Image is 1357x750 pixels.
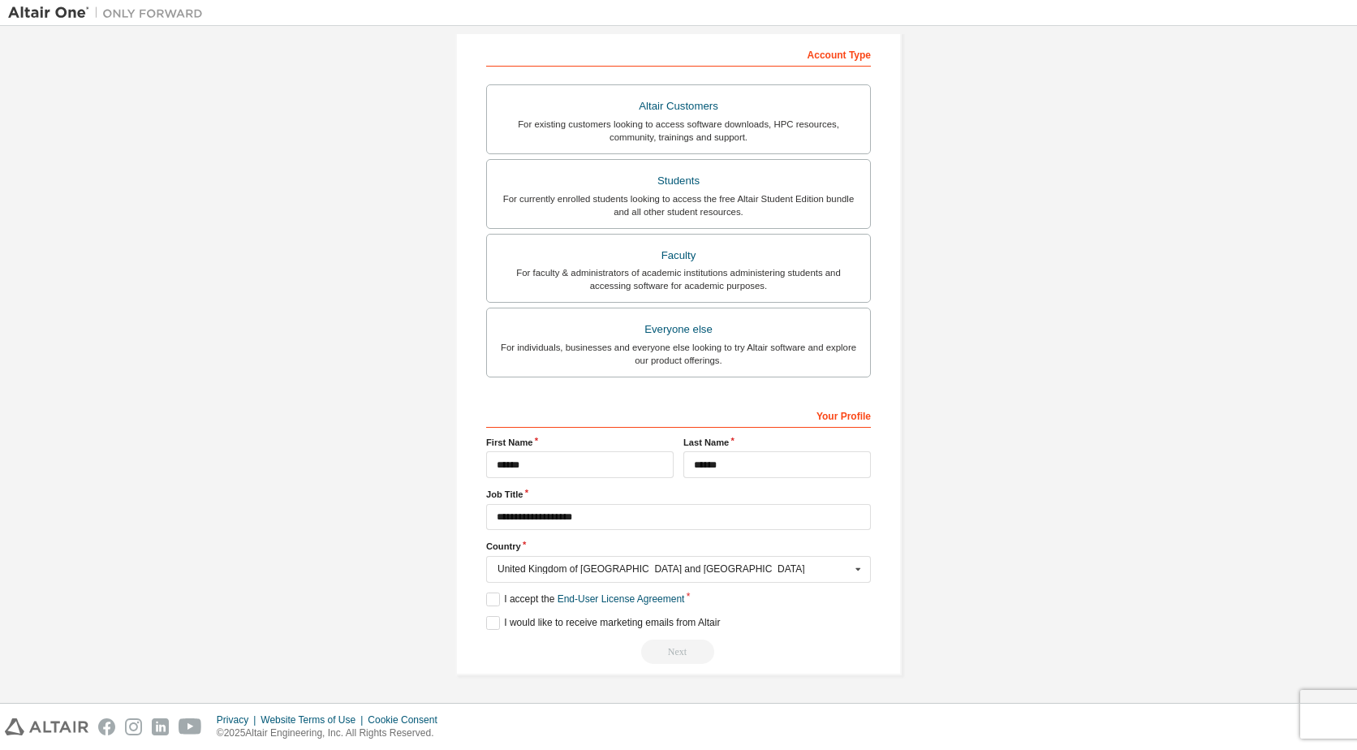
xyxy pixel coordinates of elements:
[497,244,860,267] div: Faculty
[486,402,871,428] div: Your Profile
[179,718,202,735] img: youtube.svg
[497,318,860,341] div: Everyone else
[486,640,871,664] div: Read and acccept EULA to continue
[486,593,684,606] label: I accept the
[497,95,860,118] div: Altair Customers
[217,726,447,740] p: © 2025 Altair Engineering, Inc. All Rights Reserved.
[5,718,88,735] img: altair_logo.svg
[486,41,871,67] div: Account Type
[497,266,860,292] div: For faculty & administrators of academic institutions administering students and accessing softwa...
[558,593,685,605] a: End-User License Agreement
[486,616,720,630] label: I would like to receive marketing emails from Altair
[497,341,860,367] div: For individuals, businesses and everyone else looking to try Altair software and explore our prod...
[498,564,851,574] div: United Kingdom of [GEOGRAPHIC_DATA] and [GEOGRAPHIC_DATA]
[8,5,211,21] img: Altair One
[497,118,860,144] div: For existing customers looking to access software downloads, HPC resources, community, trainings ...
[98,718,115,735] img: facebook.svg
[486,540,871,553] label: Country
[152,718,169,735] img: linkedin.svg
[125,718,142,735] img: instagram.svg
[261,713,368,726] div: Website Terms of Use
[486,488,871,501] label: Job Title
[217,713,261,726] div: Privacy
[497,192,860,218] div: For currently enrolled students looking to access the free Altair Student Edition bundle and all ...
[497,170,860,192] div: Students
[683,436,871,449] label: Last Name
[368,713,446,726] div: Cookie Consent
[486,436,674,449] label: First Name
